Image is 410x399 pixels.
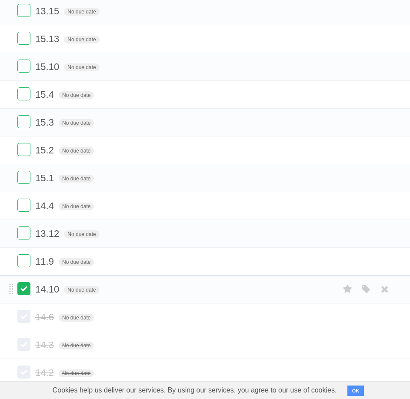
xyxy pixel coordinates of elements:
label: Done [17,226,30,239]
span: No due date [59,314,94,322]
label: Done [17,143,30,156]
label: Star task [340,282,356,296]
span: 11.9 [35,256,56,267]
span: No due date [64,230,99,238]
span: No due date [59,147,94,155]
span: No due date [59,258,94,266]
span: No due date [59,203,94,210]
span: 15.10 [35,61,61,72]
label: Done [17,282,30,295]
label: Done [17,171,30,184]
span: 14.6 [35,312,56,323]
span: No due date [64,36,99,43]
span: Cookies help us deliver our services. By using our services, you agree to our use of cookies. [44,382,346,399]
span: 14.3 [35,339,56,350]
label: Done [17,4,30,17]
span: 14.4 [35,200,56,211]
span: No due date [59,369,94,377]
span: 14.2 [35,367,56,378]
span: No due date [64,63,99,71]
span: 14.10 [35,284,61,295]
span: 15.2 [35,145,56,156]
label: Done [17,32,30,45]
span: No due date [64,8,99,16]
span: 13.15 [35,6,61,17]
span: No due date [59,342,94,349]
label: Done [17,87,30,100]
span: 15.13 [35,33,61,44]
label: Done [17,254,30,267]
span: 15.1 [35,173,56,183]
label: Done [17,60,30,73]
span: No due date [59,119,94,127]
label: Done [17,366,30,379]
label: Done [17,338,30,351]
span: No due date [59,175,94,183]
button: OK [347,386,364,396]
label: Done [17,310,30,323]
span: 15.4 [35,89,56,100]
label: Done [17,115,30,128]
span: 13.12 [35,228,61,239]
span: No due date [59,91,94,99]
span: No due date [64,286,99,294]
span: 15.3 [35,117,56,128]
label: Done [17,199,30,212]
